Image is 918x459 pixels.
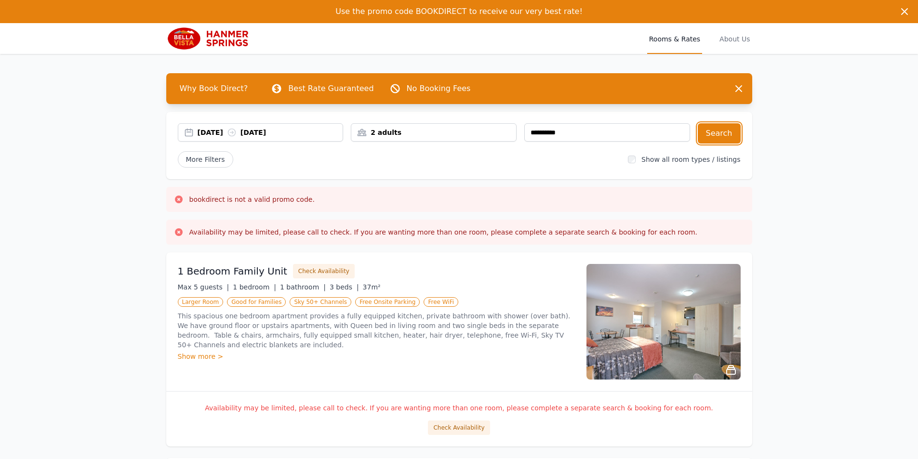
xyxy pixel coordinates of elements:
h3: 1 Bedroom Family Unit [178,264,287,278]
span: Free WiFi [424,297,458,307]
p: No Booking Fees [407,83,471,94]
span: 1 bedroom | [233,283,276,291]
span: Good for Families [227,297,286,307]
h3: Availability may be limited, please call to check. If you are wanting more than one room, please ... [189,227,698,237]
span: More Filters [178,151,233,168]
span: 1 bathroom | [280,283,326,291]
div: Show more > [178,352,575,361]
button: Check Availability [293,264,355,278]
span: 37m² [363,283,381,291]
img: Bella Vista Hanmer Springs [166,27,259,50]
span: Larger Room [178,297,224,307]
button: Check Availability [428,420,490,435]
div: 2 adults [351,128,516,137]
span: Max 5 guests | [178,283,229,291]
h3: bookdirect is not a valid promo code. [189,195,315,204]
button: Search [698,123,741,144]
span: 3 beds | [330,283,359,291]
p: This spacious one bedroom apartment provides a fully equipped kitchen, private bathroom with show... [178,311,575,350]
p: Best Rate Guaranteed [288,83,373,94]
span: Sky 50+ Channels [290,297,351,307]
label: Show all room types / listings [641,156,740,163]
span: Use the promo code BOOKDIRECT to receive our very best rate! [335,7,583,16]
div: [DATE] [DATE] [198,128,343,137]
span: Free Onsite Parking [355,297,420,307]
a: Rooms & Rates [647,23,702,54]
p: Availability may be limited, please call to check. If you are wanting more than one room, please ... [178,403,741,413]
a: About Us [718,23,752,54]
span: Why Book Direct? [172,79,256,98]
